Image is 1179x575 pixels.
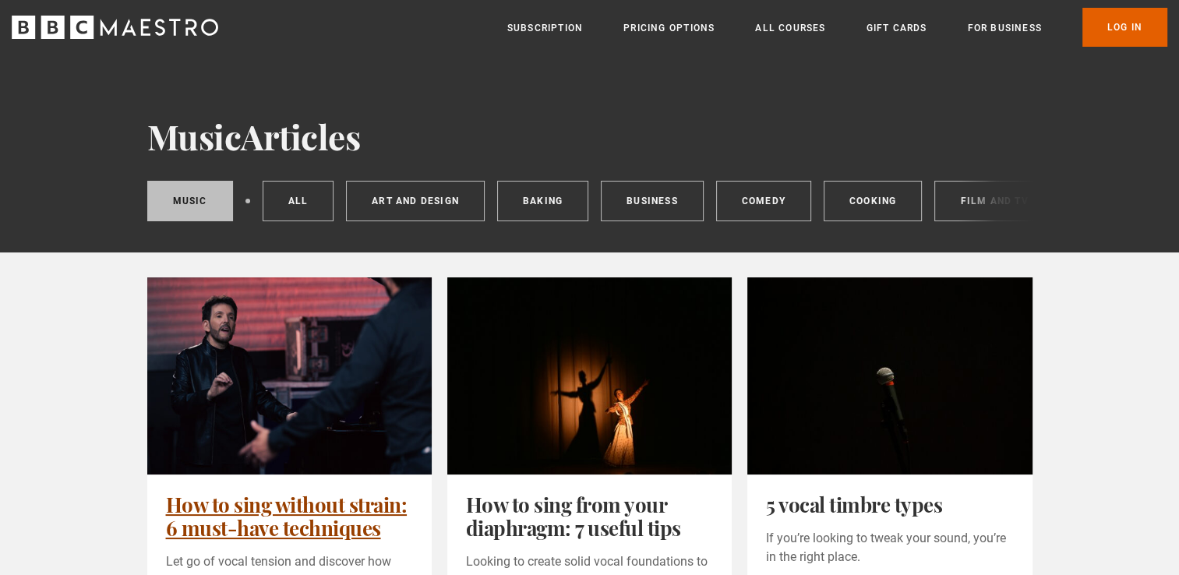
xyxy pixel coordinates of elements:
[601,181,704,221] a: Business
[934,181,1054,221] a: Film and TV
[507,20,583,36] a: Subscription
[766,491,942,518] a: 5 vocal timbre types
[623,20,715,36] a: Pricing Options
[716,181,811,221] a: Comedy
[824,181,922,221] a: Cooking
[755,20,825,36] a: All Courses
[497,181,588,221] a: Baking
[967,20,1041,36] a: For business
[866,20,927,36] a: Gift Cards
[12,16,218,39] svg: BBC Maestro
[147,181,233,221] a: Music
[166,491,408,541] a: How to sing without strain: 6 must-have techniques
[507,8,1167,47] nav: Primary
[263,181,334,221] a: All
[147,113,242,159] span: Music
[147,181,1033,228] nav: Categories
[1082,8,1167,47] a: Log In
[147,117,1033,156] h1: Articles
[466,491,681,541] a: How to sing from your diaphragm: 7 useful tips
[346,181,485,221] a: Art and Design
